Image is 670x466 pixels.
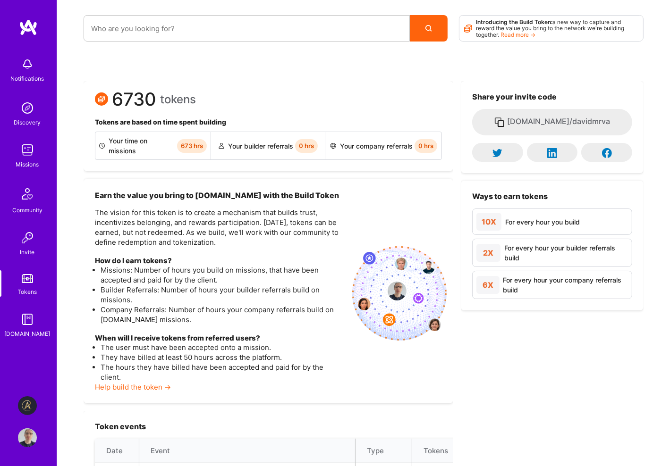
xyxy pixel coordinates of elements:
[95,118,442,126] h4: Tokens are based on time spent building
[95,257,345,265] h4: How do I earn tokens?
[101,285,345,305] li: Builder Referrals: Number of hours your builder referrals build on missions.
[16,428,39,447] a: User Avatar
[95,92,108,106] img: Token icon
[160,94,196,104] span: tokens
[425,25,432,32] i: icon Search
[355,439,412,463] th: Type
[101,265,345,285] li: Missions: Number of hours you build on missions, that have been accepted and paid for by the client.
[91,17,402,41] input: Who are you looking for?
[326,132,441,159] div: Your company referrals
[476,276,500,294] div: 6X
[219,143,224,149] img: Builder referral icon
[18,228,37,247] img: Invite
[211,132,327,159] div: Your builder referrals
[494,116,505,128] i: icon Copy
[18,141,37,159] img: teamwork
[412,439,459,463] th: Tokens
[5,329,51,339] div: [DOMAIN_NAME]
[177,139,207,153] span: 673 hrs
[602,148,612,158] i: icon Facebook
[18,310,37,329] img: guide book
[330,143,336,149] img: Company referral icon
[16,159,39,169] div: Missions
[22,274,33,283] img: tokens
[101,352,345,362] li: They have billed at least 50 hours across the platform.
[139,439,356,463] th: Event
[476,213,501,231] div: 10X
[500,31,535,38] a: Read more →
[95,334,345,342] h4: When will I receive tokens from referred users?
[352,246,447,341] img: invite
[99,143,105,149] img: Builder icon
[504,243,628,263] div: For every hour your builder referrals build
[16,396,39,415] a: Aldea: Transforming Behavior Change Through AI-Driven Coaching
[295,139,318,153] span: 0 hrs
[12,205,42,215] div: Community
[101,342,345,352] li: The user must have been accepted onto a mission.
[472,192,632,201] h3: Ways to earn tokens
[503,275,628,295] div: For every hour your company referrals build
[95,208,345,247] p: The vision for this token is to create a mechanism that builds trust, incentivizes belonging, and...
[18,99,37,117] img: discovery
[476,244,500,262] div: 2X
[95,422,459,431] h3: Token events
[112,94,156,104] span: 6730
[492,148,502,158] i: icon Twitter
[476,18,624,38] span: a new way to capture and reward the value you bring to the network we're building together.
[472,109,632,135] button: [DOMAIN_NAME]/davidmrva
[95,190,345,200] h3: Earn the value you bring to [DOMAIN_NAME] with the Build Token
[20,247,35,257] div: Invite
[18,55,37,74] img: bell
[95,132,211,159] div: Your time on missions
[95,439,139,463] th: Date
[505,217,580,227] div: For every hour you build
[18,287,37,297] div: Tokens
[547,148,557,158] i: icon LinkedInDark
[95,383,171,391] a: Help build the token →
[18,428,37,447] img: User Avatar
[101,305,345,325] li: Company Referrals: Number of hours your company referrals build on [DOMAIN_NAME] missions.
[472,92,632,101] h3: Share your invite code
[388,282,407,300] img: profile
[16,183,39,205] img: Community
[464,19,472,37] i: icon Points
[14,117,41,127] div: Discovery
[18,396,37,415] img: Aldea: Transforming Behavior Change Through AI-Driven Coaching
[101,362,345,382] li: The hours they have billed have been accepted and paid for by the client.
[415,139,437,153] span: 0 hrs
[19,19,38,36] img: logo
[11,74,44,83] div: Notifications
[476,18,552,25] strong: Introducing the Build Token:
